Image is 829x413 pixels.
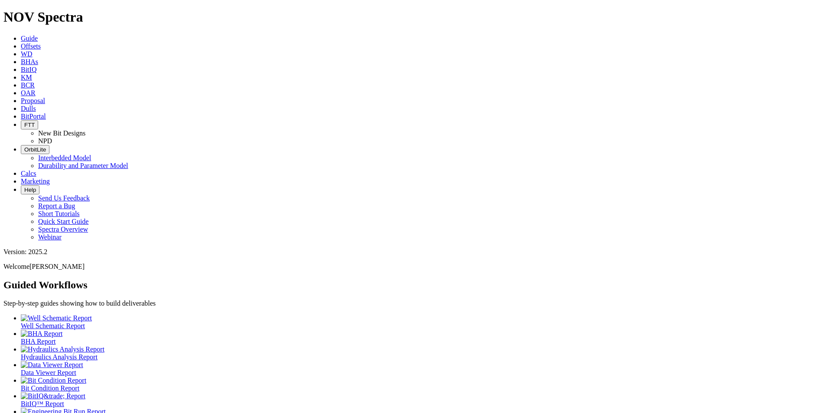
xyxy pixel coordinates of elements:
a: KM [21,74,32,81]
a: Offsets [21,42,41,50]
span: OrbitLite [24,146,46,153]
span: BitIQ™ Report [21,400,64,407]
a: New Bit Designs [38,129,85,137]
img: Hydraulics Analysis Report [21,345,104,353]
a: BHA Report BHA Report [21,330,826,345]
a: OAR [21,89,36,97]
img: Well Schematic Report [21,314,92,322]
a: Report a Bug [38,202,75,210]
a: Guide [21,35,38,42]
p: Welcome [3,263,826,271]
a: BitPortal [21,113,46,120]
a: Calcs [21,170,36,177]
button: OrbitLite [21,145,49,154]
span: [PERSON_NAME] [29,263,85,270]
span: Bit Condition Report [21,384,79,392]
a: Bit Condition Report Bit Condition Report [21,377,826,392]
button: FTT [21,120,38,129]
span: Well Schematic Report [21,322,85,329]
a: Send Us Feedback [38,194,90,202]
img: BitIQ&trade; Report [21,392,85,400]
span: FTT [24,122,35,128]
img: Data Viewer Report [21,361,83,369]
span: Hydraulics Analysis Report [21,353,98,361]
a: WD [21,50,33,58]
a: Webinar [38,233,62,241]
a: Well Schematic Report Well Schematic Report [21,314,826,329]
span: BHA Report [21,338,55,345]
a: Marketing [21,177,50,185]
a: BitIQ&trade; Report BitIQ™ Report [21,392,826,407]
a: Interbedded Model [38,154,91,161]
img: BHA Report [21,330,62,338]
a: Short Tutorials [38,210,80,217]
a: BCR [21,81,35,89]
a: Dulls [21,105,36,112]
span: Data Viewer Report [21,369,76,376]
a: Quick Start Guide [38,218,88,225]
a: Spectra Overview [38,226,88,233]
button: Help [21,185,39,194]
p: Step-by-step guides showing how to build deliverables [3,300,826,307]
a: Proposal [21,97,45,104]
div: Version: 2025.2 [3,248,826,256]
span: Help [24,187,36,193]
a: Hydraulics Analysis Report Hydraulics Analysis Report [21,345,826,361]
a: BitIQ [21,66,36,73]
h1: NOV Spectra [3,9,826,25]
a: Durability and Parameter Model [38,162,128,169]
a: Data Viewer Report Data Viewer Report [21,361,826,376]
h2: Guided Workflows [3,279,826,291]
a: NPD [38,137,52,145]
a: BHAs [21,58,38,65]
img: Bit Condition Report [21,377,86,384]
